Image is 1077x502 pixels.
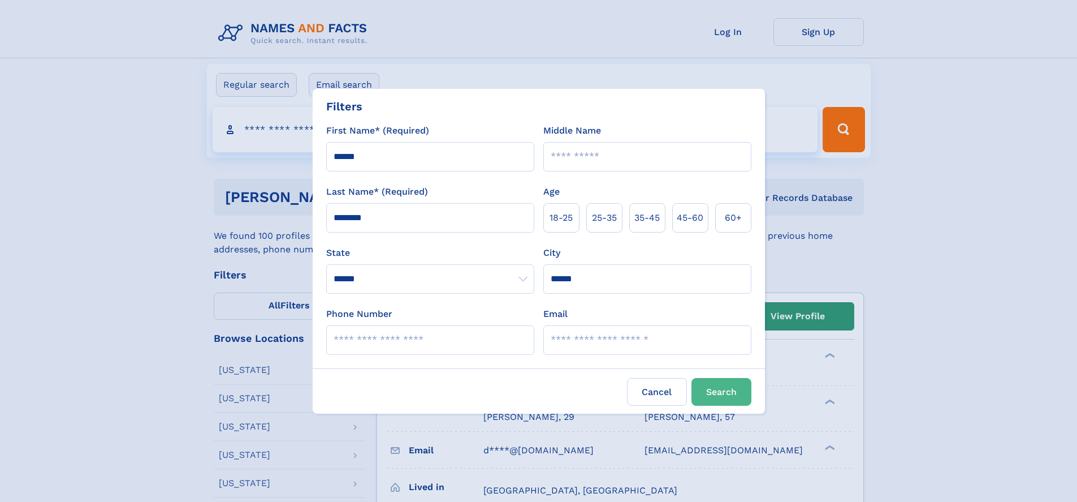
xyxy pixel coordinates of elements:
[550,211,573,225] span: 18‑25
[326,307,392,321] label: Phone Number
[543,307,568,321] label: Email
[677,211,703,225] span: 45‑60
[326,185,428,199] label: Last Name* (Required)
[691,378,751,406] button: Search
[725,211,742,225] span: 60+
[627,378,687,406] label: Cancel
[634,211,660,225] span: 35‑45
[326,246,534,260] label: State
[543,246,560,260] label: City
[592,211,617,225] span: 25‑35
[326,98,362,115] div: Filters
[326,124,429,138] label: First Name* (Required)
[543,185,560,199] label: Age
[543,124,601,138] label: Middle Name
